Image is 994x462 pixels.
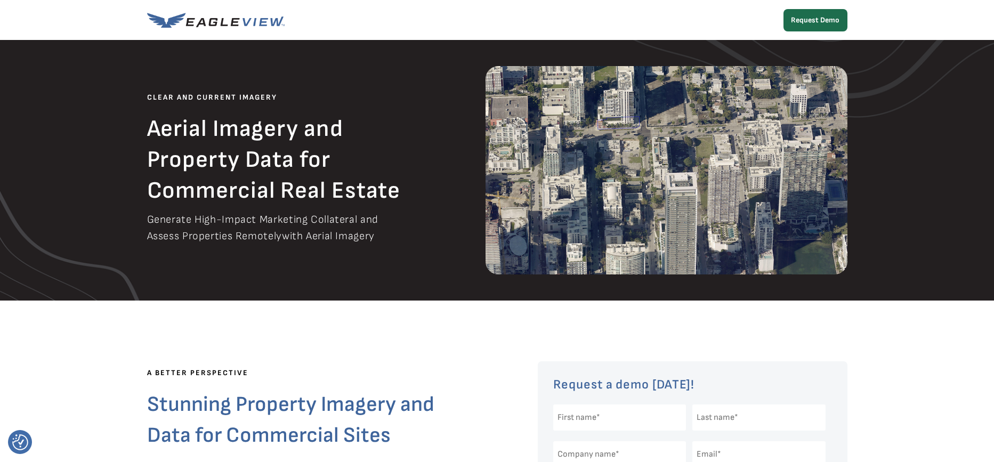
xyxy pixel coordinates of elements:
span: Request a demo [DATE]! [553,377,695,392]
span: CLEAR AND CURRENT IMAGERY [147,93,277,102]
span: Aerial Imagery and Property Data for Commercial Real Estate [147,115,401,205]
img: Revisit consent button [12,434,28,450]
span: with Aerial Imagery [147,213,378,242]
button: Consent Preferences [12,434,28,450]
span: A BETTER PERSPECTIVE [147,368,248,377]
span: Stunning Property Imagery and Data for Commercial Sites [147,392,434,448]
input: First name* [553,404,686,431]
a: Request Demo [783,9,847,31]
strong: Request Demo [791,15,839,25]
span: Generate High-Impact Marketing Collateral and Assess Properties Remotely [147,213,378,242]
input: Last name* [692,404,826,431]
